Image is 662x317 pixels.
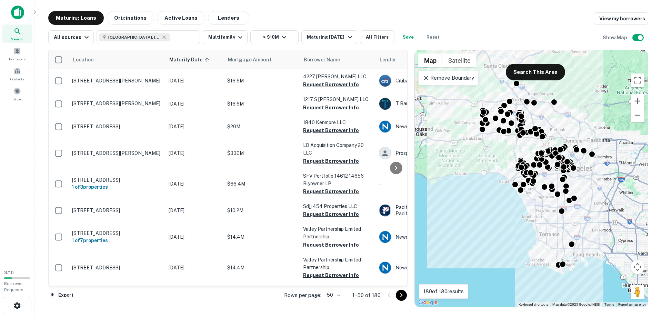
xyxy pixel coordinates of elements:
[169,100,220,108] p: [DATE]
[303,96,372,103] p: 1217 S [PERSON_NAME] LLC
[379,262,391,274] img: picture
[227,233,296,241] p: $14.4M
[379,75,482,87] div: Citibank
[379,120,482,133] div: Newmark
[324,290,341,300] div: 50
[352,291,381,299] p: 1–50 of 180
[304,56,340,64] span: Borrower Name
[227,264,296,271] p: $14.4M
[169,149,220,157] p: [DATE]
[379,98,482,110] div: T Bank N.a.
[284,291,321,299] p: Rows per page:
[379,231,391,243] img: picture
[227,100,296,108] p: $16.6M
[72,230,162,236] p: [STREET_ADDRESS]
[631,260,644,274] button: Map camera controls
[72,265,162,271] p: [STREET_ADDRESS]
[303,172,372,187] p: SFV Portfolio 14612 14656 Blyowner LP
[604,303,614,306] a: Terms (opens in new tab)
[360,30,394,44] button: All Filters
[2,65,32,83] a: Contacts
[169,180,220,188] p: [DATE]
[72,100,162,107] p: [STREET_ADDRESS][PERSON_NAME]
[379,147,482,159] div: Prosperity Bancshares INC
[165,50,224,69] th: Maturity Date
[301,30,357,44] button: Maturing [DATE]
[169,233,220,241] p: [DATE]
[631,108,644,122] button: Zoom out
[379,231,482,243] div: Newmark
[417,298,439,307] a: Open this area in Google Maps (opens a new window)
[48,30,94,44] button: All sources
[169,77,220,85] p: [DATE]
[618,303,646,306] a: Report a map error
[303,80,359,89] button: Request Borrower Info
[73,56,94,64] span: Location
[2,24,32,43] a: Search
[303,119,372,126] p: 1840 Kenmore LLC
[379,75,391,87] img: picture
[169,56,211,64] span: Maturity Date
[397,30,419,44] button: Save your search to get updates of matches that match your search criteria.
[303,271,359,279] button: Request Borrower Info
[4,270,14,275] span: 3 / 10
[303,225,372,240] p: Valley Partnership Limited Partnership
[11,6,24,19] img: capitalize-icon.png
[303,241,359,249] button: Request Borrower Info
[303,202,372,210] p: Sdjj 454 Properties LLC
[227,123,296,130] p: $20M
[224,50,300,69] th: Mortgage Amount
[4,281,23,292] span: Borrower Requests
[519,302,548,307] button: Keyboard shortcuts
[208,11,249,25] button: Lenders
[2,44,32,63] div: Borrowers
[379,261,482,274] div: Newmark
[227,180,296,188] p: $66.4M
[72,177,162,183] p: [STREET_ADDRESS]
[303,103,359,112] button: Request Borrower Info
[227,149,296,157] p: $330M
[303,256,372,271] p: Valley Partnership Limited Partnership
[157,11,205,25] button: Active Loans
[48,11,104,25] button: Maturing Loans
[9,56,26,62] span: Borrowers
[72,237,162,244] h6: 1 of 7 properties
[417,298,439,307] img: Google
[228,56,280,64] span: Mortgage Amount
[303,141,372,157] p: LD Acquisition Company 20 LLC
[54,33,91,41] div: All sources
[69,50,165,69] th: Location
[379,180,482,188] p: -
[10,76,24,82] span: Contacts
[379,121,391,132] img: picture
[375,50,486,69] th: Lender
[72,123,162,130] p: [STREET_ADDRESS]
[631,73,644,87] button: Toggle fullscreen view
[72,78,162,84] p: [STREET_ADDRESS][PERSON_NAME]
[423,74,474,82] p: Remove Boundary
[418,53,442,67] button: Show street map
[380,56,396,64] span: Lender
[415,50,648,307] div: 0 0
[379,204,482,217] div: Pacific Premier Trust, A Division Of Pacific Premier Bank
[552,303,600,306] span: Map data ©2025 Google, INEGI
[303,210,359,218] button: Request Borrower Info
[227,77,296,85] p: $16.6M
[203,30,248,44] button: Multifamily
[169,207,220,214] p: [DATE]
[107,11,154,25] button: Originations
[227,207,296,214] p: $10.2M
[300,50,375,69] th: Borrower Name
[2,85,32,103] a: Saved
[628,262,662,295] div: Chat Widget
[72,207,162,214] p: [STREET_ADDRESS]
[594,12,648,25] a: View my borrowers
[48,290,75,300] button: Export
[423,287,464,296] p: 180 of 180 results
[72,183,162,191] h6: 1 of 3 properties
[603,34,628,41] h6: Show Map
[506,64,565,80] button: Search This Area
